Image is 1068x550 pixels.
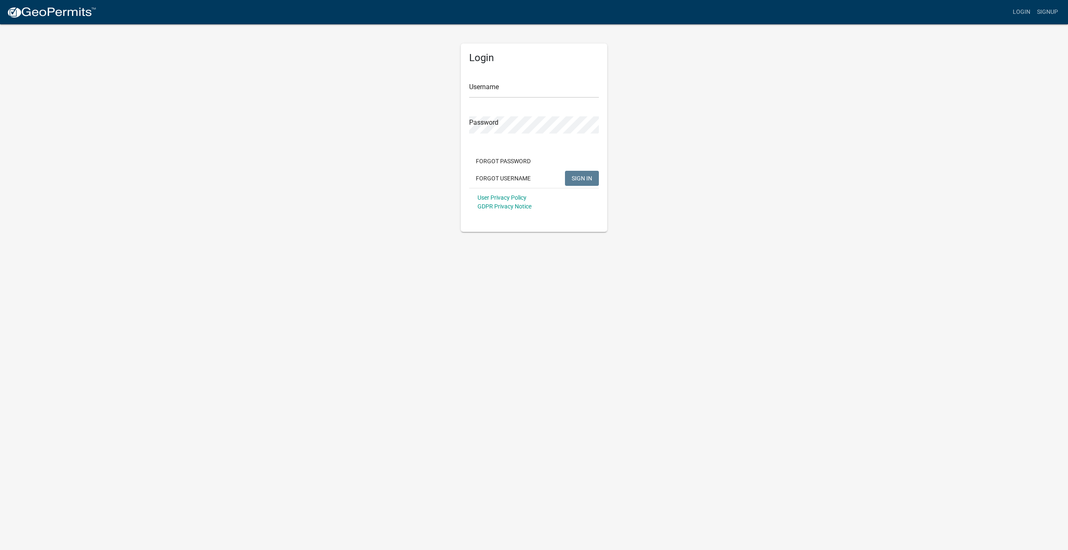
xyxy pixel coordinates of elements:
button: Forgot Password [469,154,537,169]
a: Login [1009,4,1034,20]
a: Signup [1034,4,1061,20]
a: GDPR Privacy Notice [478,203,531,210]
button: Forgot Username [469,171,537,186]
button: SIGN IN [565,171,599,186]
span: SIGN IN [572,175,592,181]
h5: Login [469,52,599,64]
a: User Privacy Policy [478,194,526,201]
